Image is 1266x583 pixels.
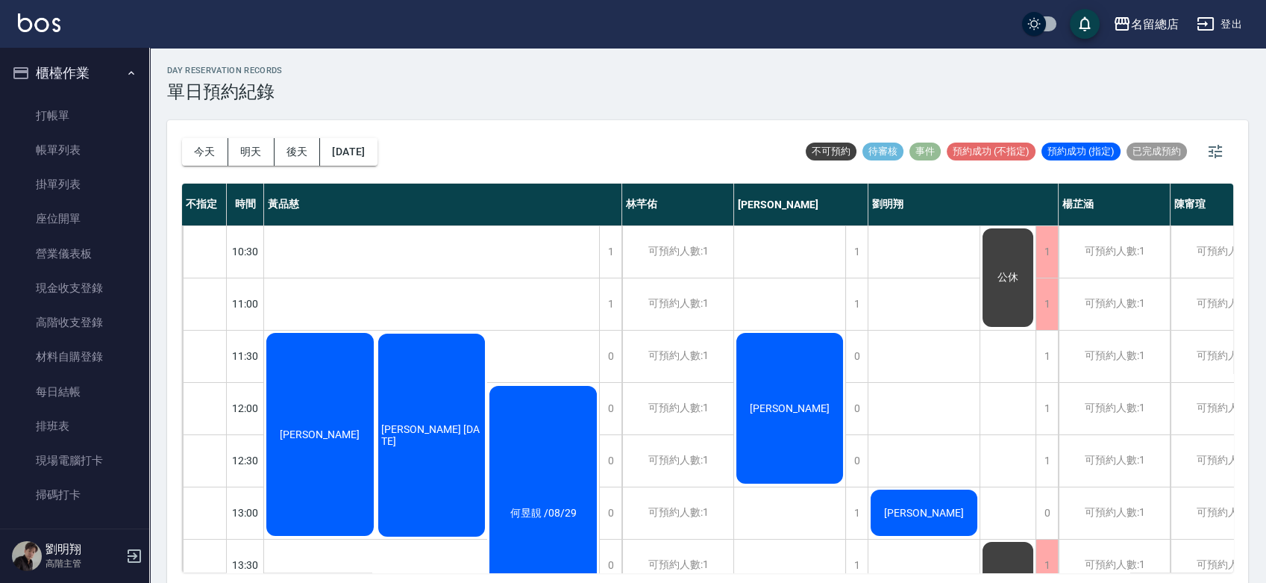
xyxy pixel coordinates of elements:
[277,428,363,440] span: [PERSON_NAME]
[46,542,122,557] h5: 劉明翔
[1191,10,1248,38] button: 登出
[1059,278,1170,330] div: 可預約人數:1
[227,225,264,278] div: 10:30
[1131,15,1179,34] div: 名留總店
[227,330,264,382] div: 11:30
[845,435,868,487] div: 0
[1059,435,1170,487] div: 可預約人數:1
[599,383,621,434] div: 0
[845,487,868,539] div: 1
[1035,226,1058,278] div: 1
[1059,184,1171,225] div: 楊芷涵
[227,434,264,487] div: 12:30
[806,145,856,158] span: 不可預約
[228,138,275,166] button: 明天
[227,487,264,539] div: 13:00
[6,167,143,202] a: 掛單列表
[1059,331,1170,382] div: 可預約人數:1
[1041,145,1121,158] span: 預約成功 (指定)
[320,138,377,166] button: [DATE]
[599,226,621,278] div: 1
[1107,9,1185,40] button: 名留總店
[6,133,143,167] a: 帳單列表
[1035,278,1058,330] div: 1
[6,409,143,443] a: 排班表
[6,99,143,133] a: 打帳單
[182,138,228,166] button: 今天
[167,66,283,75] h2: day Reservation records
[599,331,621,382] div: 0
[6,340,143,374] a: 材料自購登錄
[378,423,486,447] span: [PERSON_NAME] [DATE]
[622,278,733,330] div: 可預約人數:1
[6,202,143,236] a: 座位開單
[868,184,1059,225] div: 劉明翔
[845,383,868,434] div: 0
[6,305,143,340] a: 高階收支登錄
[182,184,227,225] div: 不指定
[1035,487,1058,539] div: 0
[6,237,143,271] a: 營業儀表板
[167,81,283,102] h3: 單日預約紀錄
[227,382,264,434] div: 12:00
[1126,145,1187,158] span: 已完成預約
[227,278,264,330] div: 11:00
[275,138,321,166] button: 後天
[947,145,1035,158] span: 預約成功 (不指定)
[1059,226,1170,278] div: 可預約人數:1
[747,402,833,414] span: [PERSON_NAME]
[507,507,580,520] span: 何昱靚 /08/29
[845,278,868,330] div: 1
[862,145,903,158] span: 待審核
[622,331,733,382] div: 可預約人數:1
[6,54,143,93] button: 櫃檯作業
[6,443,143,478] a: 現場電腦打卡
[227,184,264,225] div: 時間
[622,383,733,434] div: 可預約人數:1
[622,184,734,225] div: 林芊佑
[6,519,143,558] button: 預約管理
[1070,9,1100,39] button: save
[1035,331,1058,382] div: 1
[46,557,122,570] p: 高階主管
[1035,383,1058,434] div: 1
[599,435,621,487] div: 0
[622,435,733,487] div: 可預約人數:1
[18,13,60,32] img: Logo
[599,487,621,539] div: 0
[12,541,42,571] img: Person
[994,271,1021,284] span: 公休
[6,478,143,512] a: 掃碼打卡
[881,507,967,519] span: [PERSON_NAME]
[599,278,621,330] div: 1
[845,226,868,278] div: 1
[1059,383,1170,434] div: 可預約人數:1
[1059,487,1170,539] div: 可預約人數:1
[264,184,622,225] div: 黃品慈
[6,375,143,409] a: 每日結帳
[1035,435,1058,487] div: 1
[622,226,733,278] div: 可預約人數:1
[734,184,868,225] div: [PERSON_NAME]
[6,271,143,305] a: 現金收支登錄
[909,145,941,158] span: 事件
[622,487,733,539] div: 可預約人數:1
[845,331,868,382] div: 0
